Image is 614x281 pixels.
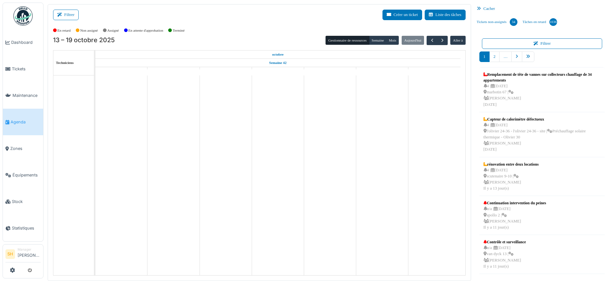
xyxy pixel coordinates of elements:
[12,172,41,178] span: Équipements
[484,116,601,122] div: Capteur de calorimètre défectueux
[484,245,526,269] div: n/a | [DATE] van dyck 13 | [PERSON_NAME] Il y a 11 jour(s)
[425,10,466,20] button: Liste des tâches
[3,162,43,188] a: Équipements
[489,51,500,62] a: 2
[56,61,74,65] span: Techniciens
[375,67,390,75] a: 18 octobre 2025
[173,28,185,33] label: Terminé
[114,67,128,75] a: 13 octobre 2025
[474,13,520,31] a: Tickets non-assignés
[484,167,539,192] div: 4 | [DATE] scutenaire 9-10 | [PERSON_NAME] Il y a 13 jour(s)
[271,51,285,59] a: 13 octobre 2025
[386,36,399,45] button: Mois
[3,82,43,109] a: Maintenance
[80,28,98,33] label: Non assigné
[12,225,41,231] span: Statistiques
[53,10,79,20] button: Filtrer
[549,18,557,26] div: 1036
[107,28,119,33] label: Assigné
[482,238,528,271] a: Contrôle et surveillance n/a |[DATE] van dyck 13 | [PERSON_NAME]Il y a 11 jour(s)
[484,239,526,245] div: Contrôle et surveillance
[484,83,601,108] div: 4 | [DATE] marbotin 67 | [PERSON_NAME] [DATE]
[510,18,517,26] div: 34
[5,249,15,259] li: SH
[482,160,540,193] a: rénovation entre deux locations 4 |[DATE] scutenaire 9-10 | [PERSON_NAME]Il y a 13 jour(s)
[484,200,546,206] div: Continuation intervention du peines
[437,36,448,45] button: Suivant
[482,199,548,232] a: Continuation intervention du peines n/a |[DATE] apollo 2 | [PERSON_NAME]Il y a 11 jour(s)
[3,215,43,241] a: Statistiques
[3,135,43,162] a: Zones
[3,29,43,56] a: Dashboard
[479,51,490,62] a: 1
[427,36,437,45] button: Précédent
[3,109,43,135] a: Agenda
[482,70,602,109] a: Remplacement de tête de vannes sur collecteurs chauffage de 34 appartements 4 |[DATE] marbotin 67...
[12,92,41,98] span: Maintenance
[450,36,465,45] button: Aller à
[271,67,285,75] a: 16 octobre 2025
[10,145,41,152] span: Zones
[382,10,422,20] button: Créer un ticket
[5,247,41,262] a: SH Manager[PERSON_NAME]
[474,4,610,13] div: Cacher
[499,51,512,62] a: …
[58,28,71,33] label: En retard
[128,28,163,33] label: En attente d'approbation
[402,36,424,45] button: Aujourd'hui
[12,66,41,72] span: Tickets
[484,161,539,167] div: rénovation entre deux locations
[484,122,601,153] div: 4 | [DATE] l'olivier 24-36 - l'olivier 24-36 - site | Préchauffage solaire thermique - Olivier 30...
[484,206,546,230] div: n/a | [DATE] apollo 2 | [PERSON_NAME] Il y a 11 jour(s)
[369,36,387,45] button: Semaine
[482,115,602,154] a: Capteur de calorimètre défectueux 4 |[DATE] l'olivier 24-36 - l'olivier 24-36 - site |Préchauffag...
[3,188,43,215] a: Stock
[18,247,41,261] li: [PERSON_NAME]
[166,67,181,75] a: 14 octobre 2025
[326,36,369,45] button: Gestionnaire de ressources
[520,13,560,31] a: Tâches en retard
[3,56,43,82] a: Tickets
[18,247,41,252] div: Manager
[268,59,288,67] a: Semaine 42
[218,67,233,75] a: 15 octobre 2025
[12,199,41,205] span: Stock
[11,119,41,125] span: Agenda
[11,39,41,45] span: Dashboard
[482,38,602,49] button: Filtrer
[484,72,601,83] div: Remplacement de tête de vannes sur collecteurs chauffage de 34 appartements
[13,6,33,26] img: Badge_color-CXgf-gQk.svg
[53,36,115,44] h2: 13 – 19 octobre 2025
[427,67,442,75] a: 19 octobre 2025
[479,51,605,67] nav: pager
[323,67,337,75] a: 17 octobre 2025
